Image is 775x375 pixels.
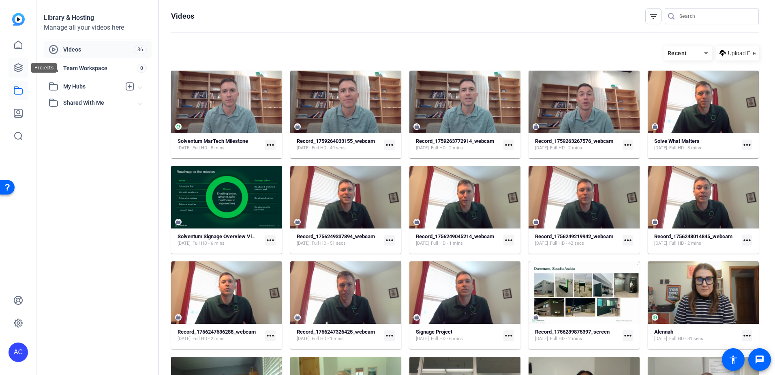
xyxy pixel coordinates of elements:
span: [DATE] [535,240,548,247]
div: Projects [31,63,57,73]
strong: Record_1759264033155_webcam [297,138,375,144]
span: [DATE] [178,240,191,247]
a: Signage Project[DATE]Full HD - 6 mins [416,329,500,342]
span: Full HD - 31 secs [669,336,703,342]
span: Full HD - 3 mins [669,145,701,151]
span: Full HD - 6 mins [193,240,225,247]
a: Record_1756248014845_webcam[DATE]Full HD - 2 mins [654,233,739,247]
h1: Videos [171,11,194,21]
strong: Solventum MarTech Milestone [178,138,248,144]
span: Full HD - 2 mins [550,145,582,151]
div: Library & Hosting [44,13,152,23]
strong: Record_1759263267576_webcam [535,138,613,144]
span: Recent [668,50,687,56]
mat-icon: more_horiz [742,330,752,341]
mat-icon: more_horiz [384,235,395,246]
mat-icon: more_horiz [742,140,752,150]
span: 0 [137,64,147,73]
strong: Record_1756249219942_webcam [535,233,613,239]
strong: Signage Project [416,329,452,335]
a: Solve What Matters[DATE]Full HD - 3 mins [654,138,739,151]
span: Full HD - 6 mins [431,336,463,342]
strong: Solventum Signage Overview Video [178,233,260,239]
a: Record_1759264033155_webcam[DATE]Full HD - 49 secs [297,138,381,151]
span: [DATE] [654,240,667,247]
span: [DATE] [178,145,191,151]
span: Full HD - 49 secs [312,145,346,151]
mat-icon: more_horiz [742,235,752,246]
mat-icon: filter_list [649,11,658,21]
a: Record_1756249219942_webcam[DATE]Full HD - 42 secs [535,233,619,247]
strong: Record_1756249337894_webcam [297,233,375,239]
mat-icon: more_horiz [384,330,395,341]
span: [DATE] [535,145,548,151]
strong: Record_1756247636288_webcam [178,329,256,335]
strong: Record_1756249045214_webcam [416,233,494,239]
a: Record_1756247636288_webcam[DATE]Full HD - 2 mins [178,329,262,342]
span: Full HD - 1 mins [431,240,463,247]
span: [DATE] [297,145,310,151]
mat-icon: more_horiz [384,140,395,150]
strong: Record_1756239875397_screen [535,329,610,335]
strong: Record_1756248014845_webcam [654,233,732,239]
span: Full HD - 5 mins [193,145,225,151]
mat-icon: more_horiz [623,235,633,246]
a: Record_1756247326425_webcam[DATE]Full HD - 1 mins [297,329,381,342]
span: [DATE] [178,336,191,342]
span: [DATE] [297,240,310,247]
strong: Alennah [654,329,673,335]
span: Full HD - 2 mins [193,336,225,342]
a: Record_1759263267576_webcam[DATE]Full HD - 2 mins [535,138,619,151]
mat-icon: more_horiz [623,330,633,341]
a: Record_1756249337894_webcam[DATE]Full HD - 51 secs [297,233,381,247]
mat-icon: more_horiz [265,330,276,341]
a: Record_1759263772914_webcam[DATE]Full HD - 2 mins [416,138,500,151]
mat-icon: more_horiz [623,140,633,150]
span: Full HD - 2 mins [669,240,701,247]
mat-icon: more_horiz [503,140,514,150]
span: [DATE] [535,336,548,342]
span: [DATE] [654,145,667,151]
mat-icon: more_horiz [503,235,514,246]
span: Full HD - 42 secs [550,240,584,247]
strong: Record_1756247326425_webcam [297,329,375,335]
mat-icon: more_horiz [265,235,276,246]
a: Record_1756249045214_webcam[DATE]Full HD - 1 mins [416,233,500,247]
a: Solventum MarTech Milestone[DATE]Full HD - 5 mins [178,138,262,151]
strong: Record_1759263772914_webcam [416,138,494,144]
span: [DATE] [416,240,429,247]
mat-expansion-panel-header: My Hubs [44,78,152,95]
mat-icon: accessibility [728,355,738,364]
mat-icon: more_horiz [265,140,276,150]
span: Full HD - 2 mins [550,336,582,342]
span: Full HD - 1 mins [312,336,344,342]
div: Manage all your videos here [44,23,152,32]
span: 36 [134,45,147,54]
mat-icon: more_horiz [503,330,514,341]
span: [DATE] [416,336,429,342]
span: Videos [63,45,134,54]
span: [DATE] [654,336,667,342]
span: Shared With Me [63,99,139,107]
button: Upload File [716,46,759,60]
a: Alennah[DATE]Full HD - 31 secs [654,329,739,342]
div: AC [9,343,28,362]
span: Full HD - 51 secs [312,240,346,247]
mat-icon: message [755,355,764,364]
a: Solventum Signage Overview Video[DATE]Full HD - 6 mins [178,233,262,247]
span: My Hubs [63,82,121,91]
a: Record_1756239875397_screen[DATE]Full HD - 2 mins [535,329,619,342]
img: blue-gradient.svg [12,13,25,26]
span: Team Workspace [63,64,137,72]
strong: Solve What Matters [654,138,700,144]
span: [DATE] [297,336,310,342]
span: Full HD - 2 mins [431,145,463,151]
mat-expansion-panel-header: Shared With Me [44,95,152,111]
span: [DATE] [416,145,429,151]
input: Search [679,11,752,21]
span: Upload File [728,49,756,58]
